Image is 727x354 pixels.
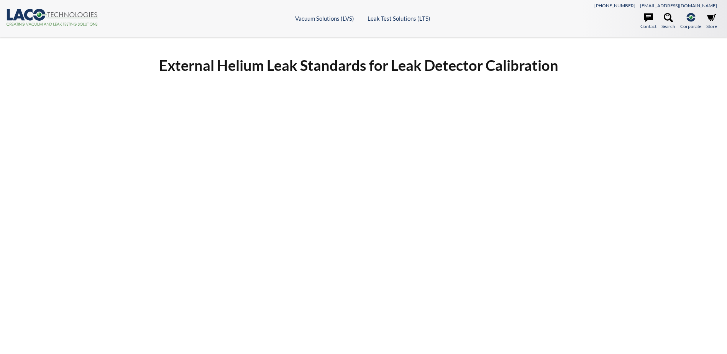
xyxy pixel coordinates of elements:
a: Vacuum Solutions (LVS) [295,15,354,22]
a: Contact [640,13,656,30]
a: Leak Test Solutions (LTS) [368,15,430,22]
a: Search [661,13,675,30]
span: Corporate [680,23,701,30]
a: [PHONE_NUMBER] [594,3,635,8]
a: Store [706,13,717,30]
h1: External Helium Leak Standards for Leak Detector Calibration [159,56,568,75]
a: [EMAIL_ADDRESS][DOMAIN_NAME] [640,3,717,8]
